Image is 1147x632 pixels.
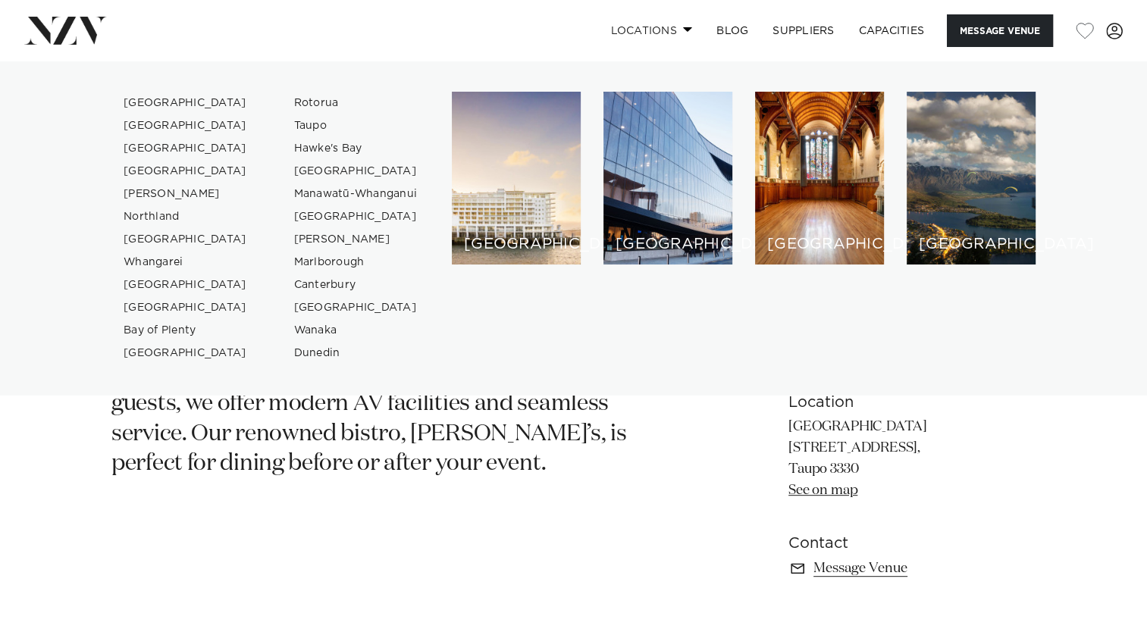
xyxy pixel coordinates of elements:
[616,236,720,252] h6: [GEOGRAPHIC_DATA]
[282,160,430,183] a: [GEOGRAPHIC_DATA]
[111,92,259,114] a: [GEOGRAPHIC_DATA]
[111,228,259,251] a: [GEOGRAPHIC_DATA]
[282,114,430,137] a: Taupo
[282,319,430,342] a: Wanaka
[282,137,430,160] a: Hawke's Bay
[788,483,857,497] a: See on map
[282,205,430,228] a: [GEOGRAPHIC_DATA]
[111,114,259,137] a: [GEOGRAPHIC_DATA]
[282,274,430,296] a: Canterbury
[947,14,1053,47] button: Message Venue
[111,296,259,319] a: [GEOGRAPHIC_DATA]
[767,236,872,252] h6: [GEOGRAPHIC_DATA]
[111,319,259,342] a: Bay of Plenty
[111,183,259,205] a: [PERSON_NAME]
[464,236,569,252] h6: [GEOGRAPHIC_DATA]
[282,296,430,319] a: [GEOGRAPHIC_DATA]
[282,92,430,114] a: Rotorua
[788,417,1036,502] p: [GEOGRAPHIC_DATA] [STREET_ADDRESS], Taupo 3330
[111,160,259,183] a: [GEOGRAPHIC_DATA]
[111,342,259,364] a: [GEOGRAPHIC_DATA]
[111,251,259,274] a: Whangarei
[24,17,107,44] img: nzv-logo.png
[111,137,259,160] a: [GEOGRAPHIC_DATA]
[788,532,1036,555] h6: Contact
[598,14,704,47] a: Locations
[111,205,259,228] a: Northland
[603,92,732,264] a: Wellington venues [GEOGRAPHIC_DATA]
[452,92,581,264] a: Auckland venues [GEOGRAPHIC_DATA]
[788,391,1036,414] h6: Location
[788,558,1036,579] a: Message Venue
[282,251,430,274] a: Marlborough
[907,92,1036,264] a: Queenstown venues [GEOGRAPHIC_DATA]
[760,14,846,47] a: SUPPLIERS
[704,14,760,47] a: BLOG
[282,342,430,364] a: Dunedin
[847,14,937,47] a: Capacities
[919,236,1023,252] h6: [GEOGRAPHIC_DATA]
[755,92,884,264] a: Christchurch venues [GEOGRAPHIC_DATA]
[282,183,430,205] a: Manawatū-Whanganui
[282,228,430,251] a: [PERSON_NAME]
[111,274,259,296] a: [GEOGRAPHIC_DATA]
